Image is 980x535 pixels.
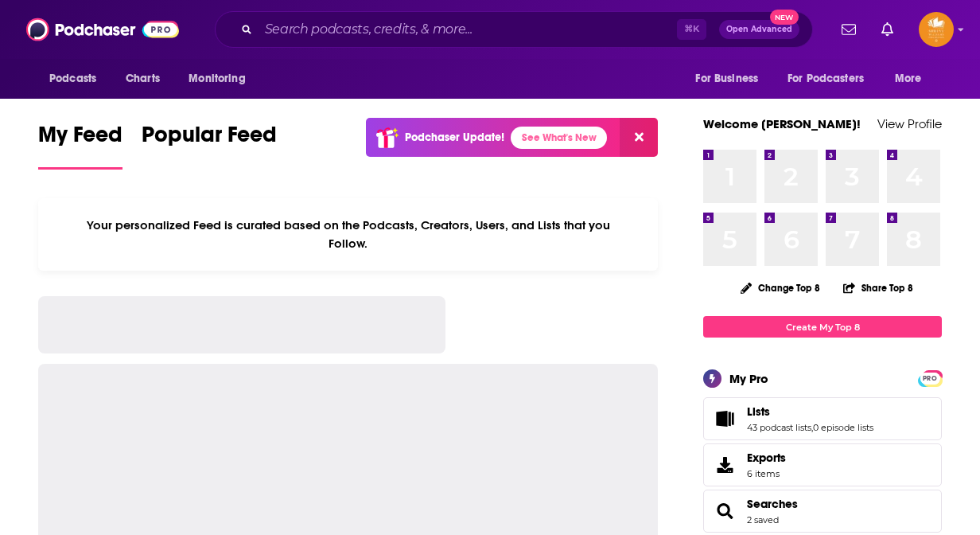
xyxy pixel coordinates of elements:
img: User Profile [919,12,954,47]
a: Searches [747,497,798,511]
img: Podchaser - Follow, Share and Rate Podcasts [26,14,179,45]
a: Create My Top 8 [703,316,942,338]
span: Logged in as ShreveWilliams [919,12,954,47]
span: Searches [703,490,942,533]
a: My Feed [38,121,122,170]
button: open menu [684,64,778,94]
a: 2 saved [747,514,779,525]
span: , [811,422,813,433]
span: 6 items [747,468,786,479]
button: Open AdvancedNew [719,20,799,39]
div: Your personalized Feed is curated based on the Podcasts, Creators, Users, and Lists that you Follow. [38,198,658,271]
span: For Business [695,68,758,90]
span: For Podcasters [787,68,864,90]
div: Search podcasts, credits, & more... [215,11,813,48]
button: Change Top 8 [731,278,830,298]
button: open menu [177,64,266,94]
div: My Pro [729,371,768,386]
a: See What's New [511,127,607,149]
a: Searches [709,500,741,522]
a: Welcome [PERSON_NAME]! [703,116,861,131]
span: Exports [747,451,786,465]
a: 43 podcast lists [747,422,811,433]
span: Lists [703,397,942,440]
a: Exports [703,443,942,486]
a: Lists [709,408,741,430]
input: Search podcasts, credits, & more... [259,17,677,42]
a: Popular Feed [142,121,277,170]
button: Show profile menu [919,12,954,47]
button: open menu [38,64,117,94]
button: open menu [884,64,942,94]
a: Lists [747,404,873,419]
span: Open Advanced [726,25,792,33]
span: Popular Feed [142,121,277,158]
span: ⌘ K [677,19,706,40]
span: Podcasts [49,68,96,90]
a: Show notifications dropdown [875,16,900,43]
span: New [770,10,799,25]
span: Lists [747,404,770,419]
span: My Feed [38,121,122,158]
span: Exports [709,454,741,476]
a: View Profile [877,116,942,131]
a: PRO [920,372,939,384]
p: Podchaser Update! [405,131,504,144]
button: open menu [777,64,887,94]
span: Charts [126,68,160,90]
a: Charts [115,64,169,94]
button: Share Top 8 [842,272,914,303]
span: Monitoring [189,68,245,90]
a: Show notifications dropdown [835,16,862,43]
a: 0 episode lists [813,422,873,433]
span: More [895,68,922,90]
